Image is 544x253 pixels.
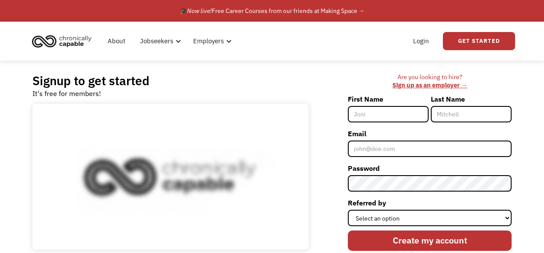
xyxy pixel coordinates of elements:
[348,106,429,122] input: Joni
[348,196,512,210] label: Referred by
[32,73,150,88] h2: Signup to get started
[392,81,467,89] a: Sign up as an employer →
[135,27,184,55] div: Jobseekers
[29,32,94,51] img: Chronically Capable logo
[348,231,512,251] input: Create my account
[32,88,101,99] div: It's free for members!
[431,106,512,122] input: Mitchell
[348,161,512,175] label: Password
[348,127,512,141] label: Email
[102,27,130,55] a: About
[180,6,365,16] div: 🎓 Free Career Courses from our friends at Making Space →
[348,141,512,157] input: john@doe.com
[348,92,429,106] label: First Name
[140,36,173,46] div: Jobseekers
[348,73,512,89] div: Are you looking to hire? ‍
[443,32,515,50] a: Get Started
[193,36,224,46] div: Employers
[188,27,234,55] div: Employers
[431,92,512,106] label: Last Name
[29,32,98,51] a: home
[187,7,212,15] em: Now live!
[408,27,434,55] a: Login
